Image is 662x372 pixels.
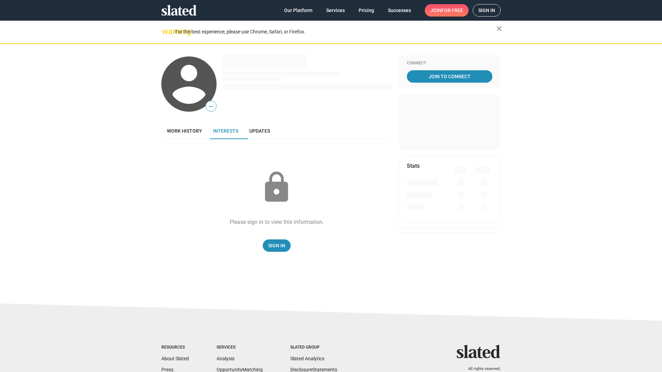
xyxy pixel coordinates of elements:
[353,4,380,17] a: Pricing
[161,356,189,361] a: About Slated
[268,239,285,252] span: Sign In
[259,170,294,205] mat-icon: lock
[279,4,318,17] a: Our Platform
[217,345,263,350] div: Services
[161,123,208,139] a: Work history
[230,218,324,226] div: Please sign in to view this information.
[284,4,312,17] span: Our Platform
[263,239,291,252] a: Sign In
[208,123,244,139] a: Interests
[425,4,469,17] a: Joinfor free
[441,4,463,17] span: for free
[206,102,216,111] span: —
[167,128,202,134] span: Work history
[407,162,420,169] mat-card-title: Stats
[408,70,491,83] span: Join To Connect
[213,128,238,134] span: Interests
[217,356,234,361] a: Analysis
[430,4,463,17] span: Join
[321,4,350,17] a: Services
[326,4,345,17] span: Services
[244,123,275,139] a: Updates
[290,345,337,350] div: Slated Group
[382,4,417,17] a: Successes
[162,27,170,35] mat-icon: warning
[388,4,411,17] span: Successes
[249,128,270,134] span: Updates
[290,356,324,361] a: Slated Analytics
[175,27,496,37] div: For the best experience, please use Chrome, Safari, or Firefox.
[359,4,374,17] span: Pricing
[407,70,492,83] a: Join To Connect
[473,4,501,17] a: Sign in
[161,345,189,350] div: Resources
[407,61,492,66] div: Connect
[478,4,495,16] span: Sign in
[495,24,503,33] mat-icon: close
